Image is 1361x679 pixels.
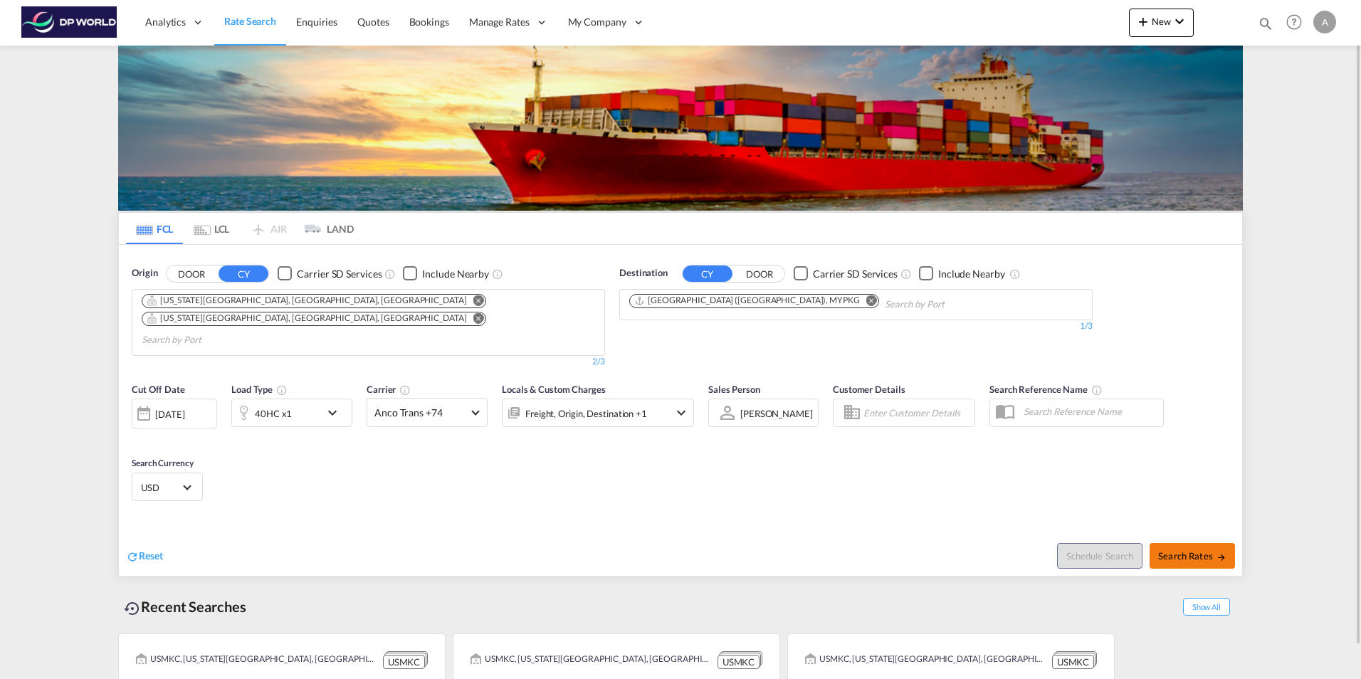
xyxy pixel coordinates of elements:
[502,399,694,427] div: Freight Origin Destination Factory Stuffingicon-chevron-down
[140,290,597,352] md-chips-wrap: Chips container. Use arrow keys to select chips.
[132,356,605,368] div: 2/3
[919,266,1005,281] md-checkbox: Checkbox No Ink
[142,329,277,352] input: Chips input.
[1183,598,1230,616] span: Show All
[147,295,467,307] div: Kansas City, MO, USMKC
[132,427,142,446] md-datepicker: Select
[833,384,905,395] span: Customer Details
[132,266,157,280] span: Origin
[1171,13,1188,30] md-icon: icon-chevron-down
[683,265,732,282] button: CY
[634,295,863,307] div: Press delete to remove this chip.
[464,295,485,309] button: Remove
[119,245,1242,576] div: OriginDOOR CY Checkbox No InkUnchecked: Search for CY (Container Yard) services for all selected ...
[422,267,489,281] div: Include Nearby
[21,6,117,38] img: c08ca190194411f088ed0f3ba295208c.png
[1217,552,1226,562] md-icon: icon-arrow-right
[464,312,485,327] button: Remove
[324,404,348,421] md-icon: icon-chevron-down
[403,266,489,281] md-checkbox: Checkbox No Ink
[140,477,195,498] md-select: Select Currency: $ USDUnited States Dollar
[1052,655,1094,670] div: USMKC
[231,384,288,395] span: Load Type
[278,266,382,281] md-checkbox: Checkbox No Ink
[1129,9,1194,37] button: icon-plus 400-fgNewicon-chevron-down
[525,404,647,423] div: Freight Origin Destination Factory Stuffing
[469,15,530,29] span: Manage Rates
[1258,16,1273,31] md-icon: icon-magnify
[374,406,467,420] span: Anco Trans +74
[224,15,276,27] span: Rate Search
[863,402,970,423] input: Enter Customer Details
[118,46,1243,211] img: LCL+%26+FCL+BACKGROUND.png
[409,16,449,28] span: Bookings
[126,550,139,563] md-icon: icon-refresh
[857,295,878,309] button: Remove
[502,384,606,395] span: Locals & Custom Charges
[739,403,814,423] md-select: Sales Person: Ana Alas
[938,267,1005,281] div: Include Nearby
[141,481,181,494] span: USD
[384,268,396,280] md-icon: Unchecked: Search for CY (Container Yard) services for all selected carriers.Checked : Search for...
[1150,543,1235,569] button: Search Ratesicon-arrow-right
[126,213,354,244] md-pagination-wrapper: Use the left and right arrow keys to navigate between tabs
[276,384,288,396] md-icon: icon-information-outline
[492,268,503,280] md-icon: Unchecked: Ignores neighbouring ports when fetching rates.Checked : Includes neighbouring ports w...
[1282,10,1313,36] div: Help
[885,293,1020,316] input: Chips input.
[1091,384,1103,396] md-icon: Your search will be saved by the below given name
[1313,11,1336,33] div: A
[155,408,184,421] div: [DATE]
[296,16,337,28] span: Enquiries
[805,651,1049,669] div: USMKC, Kansas City, MO, United States, North America, Americas
[900,268,912,280] md-icon: Unchecked: Search for CY (Container Yard) services for all selected carriers.Checked : Search for...
[708,384,760,395] span: Sales Person
[813,267,898,281] div: Carrier SD Services
[1135,16,1188,27] span: New
[297,267,382,281] div: Carrier SD Services
[367,384,411,395] span: Carrier
[147,312,470,325] div: Press delete to remove this chip.
[126,549,163,564] div: icon-refreshReset
[124,600,141,617] md-icon: icon-backup-restore
[357,16,389,28] span: Quotes
[219,265,268,282] button: CY
[145,15,186,29] span: Analytics
[147,312,467,325] div: Kansas City, KS, USKCK
[989,384,1103,395] span: Search Reference Name
[132,384,185,395] span: Cut Off Date
[673,404,690,421] md-icon: icon-chevron-down
[1158,550,1226,562] span: Search Rates
[1282,10,1306,34] span: Help
[132,458,194,468] span: Search Currency
[297,213,354,244] md-tab-item: LAND
[735,265,784,282] button: DOOR
[1135,13,1152,30] md-icon: icon-plus 400-fg
[1009,268,1021,280] md-icon: Unchecked: Ignores neighbouring ports when fetching rates.Checked : Includes neighbouring ports w...
[740,408,813,419] div: [PERSON_NAME]
[231,399,352,427] div: 40HC x1icon-chevron-down
[399,384,411,396] md-icon: The selected Trucker/Carrierwill be displayed in the rate results If the rates are from another f...
[147,295,470,307] div: Press delete to remove this chip.
[471,651,714,669] div: USMKC, Kansas City, MO, United States, North America, Americas
[383,655,425,670] div: USMKC
[1258,16,1273,37] div: icon-magnify
[794,266,898,281] md-checkbox: Checkbox No Ink
[167,265,216,282] button: DOOR
[1016,401,1163,422] input: Search Reference Name
[255,404,292,423] div: 40HC x1
[139,549,163,562] span: Reset
[136,651,379,669] div: USMKC, Kansas City, MO, United States, North America, Americas
[627,290,1026,316] md-chips-wrap: Chips container. Use arrow keys to select chips.
[183,213,240,244] md-tab-item: LCL
[568,15,626,29] span: My Company
[118,591,252,623] div: Recent Searches
[619,320,1093,332] div: 1/3
[619,266,668,280] span: Destination
[634,295,860,307] div: Port Klang (Pelabuhan Klang), MYPKG
[132,399,217,428] div: [DATE]
[718,655,760,670] div: USMKC
[126,213,183,244] md-tab-item: FCL
[1057,543,1142,569] button: Note: By default Schedule search will only considerorigin ports, destination ports and cut off da...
